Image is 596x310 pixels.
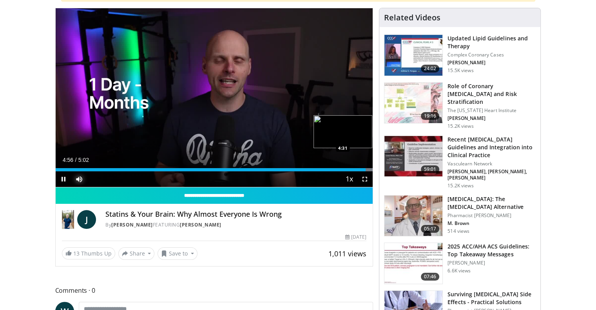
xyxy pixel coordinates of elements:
[447,60,536,66] p: [PERSON_NAME]
[447,34,536,50] h3: Updated Lipid Guidelines and Therapy
[73,250,80,257] span: 13
[105,210,366,219] h4: Statins & Your Brain: Why Almost Everyone Is Wrong
[55,285,373,295] span: Comments 0
[62,247,115,259] a: 13 Thumbs Up
[78,157,89,163] span: 5:02
[71,171,87,187] button: Mute
[421,112,440,120] span: 19:16
[447,212,536,219] p: Pharmacist [PERSON_NAME]
[328,249,366,258] span: 1,011 views
[384,34,536,76] a: 24:02 Updated Lipid Guidelines and Therapy Complex Coronary Cases [PERSON_NAME] 15.5K views
[447,82,536,106] h3: Role of Coronary [MEDICAL_DATA] and Risk Stratification
[313,115,372,148] img: image.jpeg
[384,35,442,76] img: 77f671eb-9394-4acc-bc78-a9f077f94e00.150x105_q85_crop-smart_upscale.jpg
[384,136,536,189] a: 59:01 Recent [MEDICAL_DATA] Guidelines and Integration into Clinical Practice Vasculearn Network ...
[105,221,366,228] div: By FEATURING
[63,157,73,163] span: 4:56
[77,210,96,229] a: J
[447,228,469,234] p: 514 views
[447,290,536,306] h3: Surviving [MEDICAL_DATA] Side Effects - Practical Solutions
[384,196,442,236] img: ce9609b9-a9bf-4b08-84dd-8eeb8ab29fc6.150x105_q85_crop-smart_upscale.jpg
[384,195,536,237] a: 05:17 [MEDICAL_DATA]: The [MEDICAL_DATA] Alternative Pharmacist [PERSON_NAME] M. Brown 514 views
[56,8,373,187] video-js: Video Player
[357,171,373,187] button: Fullscreen
[447,161,536,167] p: Vasculearn Network
[447,107,536,114] p: The [US_STATE] Heart Institute
[447,136,536,159] h3: Recent [MEDICAL_DATA] Guidelines and Integration into Clinical Practice
[384,83,442,123] img: 1efa8c99-7b8a-4ab5-a569-1c219ae7bd2c.150x105_q85_crop-smart_upscale.jpg
[62,210,74,229] img: Dr. Jordan Rennicke
[447,268,471,274] p: 6.6K views
[384,82,536,129] a: 19:16 Role of Coronary [MEDICAL_DATA] and Risk Stratification The [US_STATE] Heart Institute [PER...
[180,221,221,228] a: [PERSON_NAME]
[421,273,440,281] span: 07:46
[56,171,71,187] button: Pause
[447,220,536,227] p: M. Brown
[447,195,536,211] h3: [MEDICAL_DATA]: The [MEDICAL_DATA] Alternative
[447,123,473,129] p: 15.2K views
[447,183,473,189] p: 15.2K views
[421,165,440,173] span: 59:01
[56,168,373,171] div: Progress Bar
[447,260,536,266] p: [PERSON_NAME]
[447,243,536,258] h3: 2025 ACC/AHA ACS Guidelines: Top Takeaway Messages
[384,243,536,284] a: 07:46 2025 ACC/AHA ACS Guidelines: Top Takeaway Messages [PERSON_NAME] 6.6K views
[447,115,536,121] p: [PERSON_NAME]
[111,221,153,228] a: [PERSON_NAME]
[118,247,155,260] button: Share
[447,169,536,181] p: [PERSON_NAME], [PERSON_NAME], [PERSON_NAME]
[447,67,473,74] p: 15.5K views
[384,243,442,284] img: 369ac253-1227-4c00-b4e1-6e957fd240a8.150x105_q85_crop-smart_upscale.jpg
[421,225,440,233] span: 05:17
[75,157,77,163] span: /
[384,13,440,22] h4: Related Videos
[158,247,197,260] button: Save to
[345,234,366,241] div: [DATE]
[384,136,442,177] img: 87825f19-cf4c-4b91-bba1-ce218758c6bb.150x105_q85_crop-smart_upscale.jpg
[421,65,440,73] span: 24:02
[447,52,536,58] p: Complex Coronary Cases
[341,171,357,187] button: Playback Rate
